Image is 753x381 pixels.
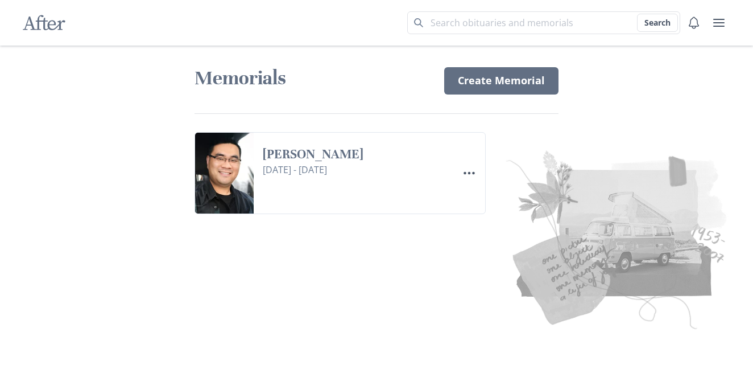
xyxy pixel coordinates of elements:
[637,14,678,32] button: Search
[195,66,431,91] h1: Memorials
[708,11,730,34] button: user menu
[682,11,705,34] button: Notifications
[358,143,734,334] img: Collage of old pictures and notes
[458,162,481,185] button: Options
[263,146,449,163] a: [PERSON_NAME]
[444,67,558,95] a: Create Memorial
[407,11,680,34] input: Search term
